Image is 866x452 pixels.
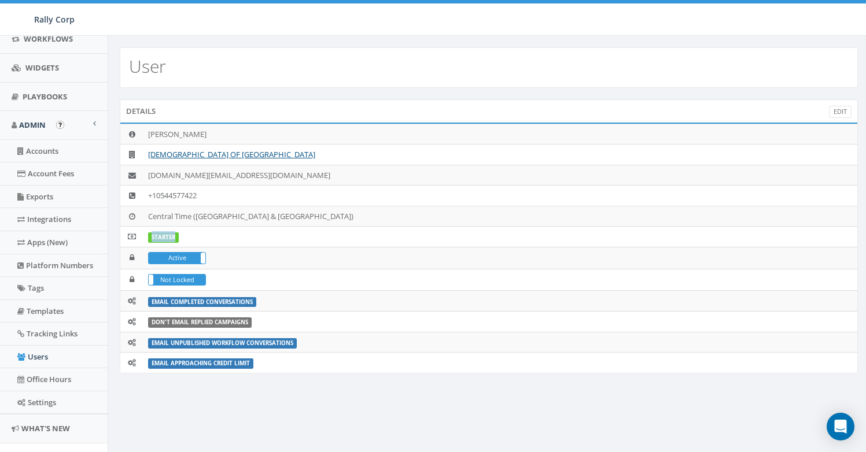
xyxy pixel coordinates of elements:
[149,253,205,264] label: Active
[24,34,73,44] span: Workflows
[25,62,59,73] span: Widgets
[56,121,64,129] button: Open In-App Guide
[19,120,46,130] span: Admin
[148,232,179,243] label: STARTER
[148,252,206,264] div: ActiveIn Active
[148,338,297,349] label: Email Unpublished Workflow Conversations
[149,275,205,286] label: Not Locked
[143,186,857,206] td: +10544577422
[148,358,253,369] label: Email Approaching Credit Limit
[129,57,166,76] h2: User
[143,165,857,186] td: [DOMAIN_NAME][EMAIL_ADDRESS][DOMAIN_NAME]
[21,423,70,434] span: What's New
[143,124,857,145] td: [PERSON_NAME]
[34,14,75,25] span: Rally Corp
[120,99,858,123] div: Details
[143,206,857,227] td: Central Time ([GEOGRAPHIC_DATA] & [GEOGRAPHIC_DATA])
[829,106,852,118] a: Edit
[148,297,256,307] label: Email Completed Conversations
[148,149,315,160] a: [DEMOGRAPHIC_DATA] OF [GEOGRAPHIC_DATA]
[148,317,252,328] label: Don't Email Replied Campaigns
[23,91,67,102] span: Playbooks
[148,274,206,286] div: LockedNot Locked
[827,413,854,440] div: Open Intercom Messenger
